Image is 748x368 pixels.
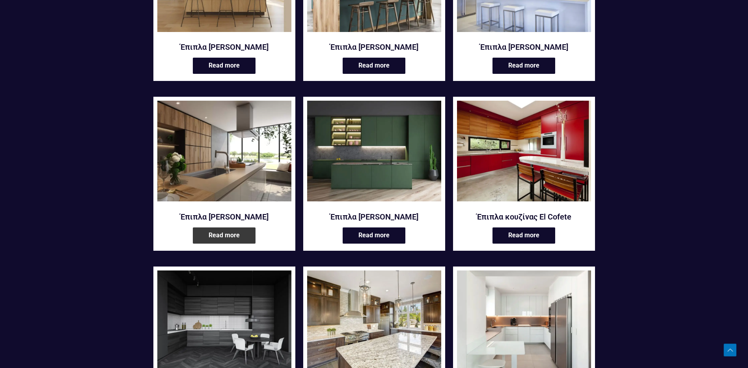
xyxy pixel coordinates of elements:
a: Έπιπλα [PERSON_NAME] [307,42,441,52]
a: Read more about “Έπιπλα κουζίνας El Cofete” [492,227,555,244]
img: Έπιπλα κουζίνας Celebes [157,101,291,201]
a: Read more about “Έπιπλα κουζίνας Celebes” [193,227,256,244]
a: Έπιπλα κουζίνας Celebes [157,101,291,207]
a: El Castillo κουζίνα [307,101,441,207]
a: Έπιπλα κουζίνας El Cofete [457,212,591,222]
a: Έπιπλα [PERSON_NAME] [157,212,291,222]
a: Read more about “Έπιπλα κουζίνας Bondi” [492,58,555,74]
a: Έπιπλα [PERSON_NAME] [157,42,291,52]
a: Read more about “Έπιπλα κουζίνας Beibu” [343,58,405,74]
a: Έπιπλα [PERSON_NAME] [457,42,591,52]
a: Read more about “Έπιπλα κουζίνας Arashi” [193,58,256,74]
a: Έπιπλα κουζίνας El Cofete [457,101,591,207]
a: Read more about “Έπιπλα κουζίνας El Castillo” [343,227,405,244]
a: Έπιπλα [PERSON_NAME] [307,212,441,222]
